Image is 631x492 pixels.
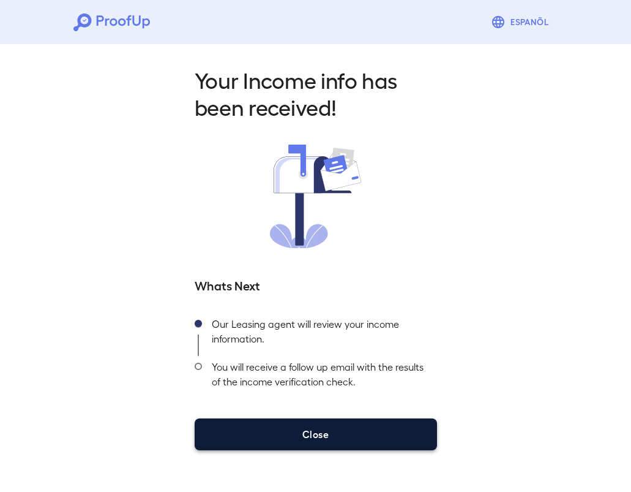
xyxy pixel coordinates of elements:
[195,418,437,450] button: Close
[195,66,437,120] h2: Your Income info has been received!
[195,276,437,293] h5: Whats Next
[202,356,437,399] div: You will receive a follow up email with the results of the income verification check.
[486,10,558,34] button: Espanõl
[202,313,437,356] div: Our Leasing agent will review your income information.
[270,145,362,248] img: received.svg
